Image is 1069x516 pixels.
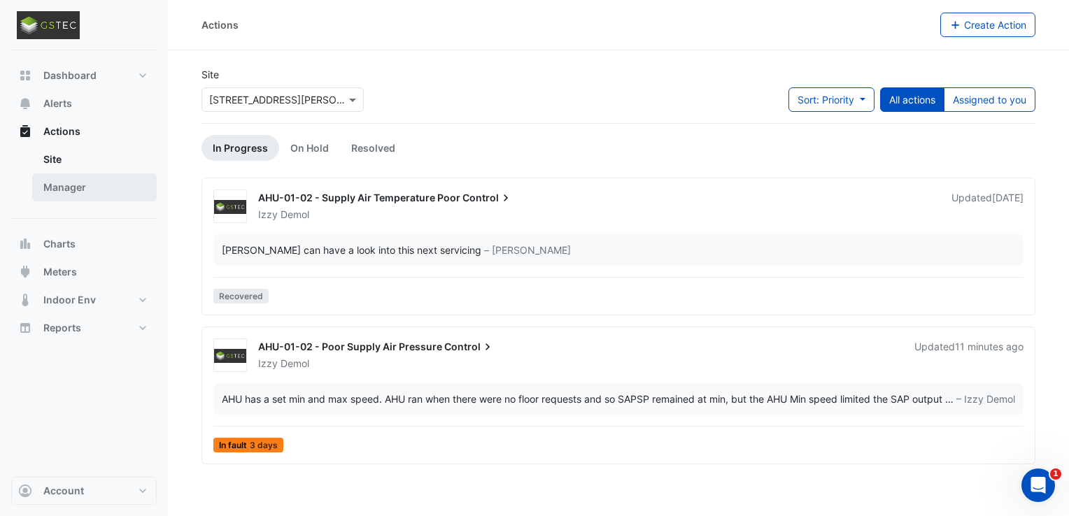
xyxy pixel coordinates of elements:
[11,258,157,286] button: Meters
[18,237,32,251] app-icon: Charts
[32,173,157,201] a: Manager
[258,357,278,369] span: Izzy
[201,135,279,161] a: In Progress
[18,69,32,83] app-icon: Dashboard
[11,286,157,314] button: Indoor Env
[214,200,246,214] img: GSTEC
[951,191,1024,222] div: Updated
[944,87,1035,112] button: Assigned to you
[798,94,854,106] span: Sort: Priority
[956,392,1015,406] span: – Izzy Demol
[258,192,460,203] span: AHU-01-02 - Supply Air Temperature Poor
[444,340,495,354] span: Control
[940,13,1036,37] button: Create Action
[11,314,157,342] button: Reports
[32,145,157,173] a: Site
[213,438,283,452] span: In fault
[43,69,97,83] span: Dashboard
[340,135,406,161] a: Resolved
[18,265,32,279] app-icon: Meters
[43,237,76,251] span: Charts
[279,135,340,161] a: On Hold
[462,191,513,205] span: Control
[788,87,875,112] button: Sort: Priority
[222,392,1015,406] div: …
[11,89,157,117] button: Alerts
[43,265,77,279] span: Meters
[18,293,32,307] app-icon: Indoor Env
[18,96,32,110] app-icon: Alerts
[201,67,219,82] label: Site
[11,62,157,89] button: Dashboard
[955,341,1024,352] span: Mon 11-Aug-2025 09:38 AEST
[964,19,1026,31] span: Create Action
[11,117,157,145] button: Actions
[880,87,944,112] button: All actions
[18,321,32,335] app-icon: Reports
[18,124,32,138] app-icon: Actions
[43,484,84,498] span: Account
[43,293,96,307] span: Indoor Env
[250,441,278,450] span: 3 days
[258,341,442,352] span: AHU-01-02 - Poor Supply Air Pressure
[222,243,481,257] div: [PERSON_NAME] can have a look into this next servicing
[11,230,157,258] button: Charts
[992,192,1024,203] span: Thu 24-Jul-2025 11:27 AEST
[17,11,80,39] img: Company Logo
[914,340,1024,371] div: Updated
[11,477,157,505] button: Account
[1021,468,1055,502] iframe: Intercom live chat
[484,243,571,257] span: – [PERSON_NAME]
[201,17,239,32] div: Actions
[43,96,72,110] span: Alerts
[281,357,309,371] span: Demol
[1050,468,1061,480] span: 1
[258,208,278,220] span: Izzy
[214,349,246,363] img: GSTEC
[222,392,945,406] div: AHU has a set min and max speed. AHU ran when there were no floor requests and so SAPSP remained ...
[281,208,309,222] span: Demol
[43,124,80,138] span: Actions
[11,145,157,207] div: Actions
[213,289,269,303] span: Recovered
[43,321,81,335] span: Reports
